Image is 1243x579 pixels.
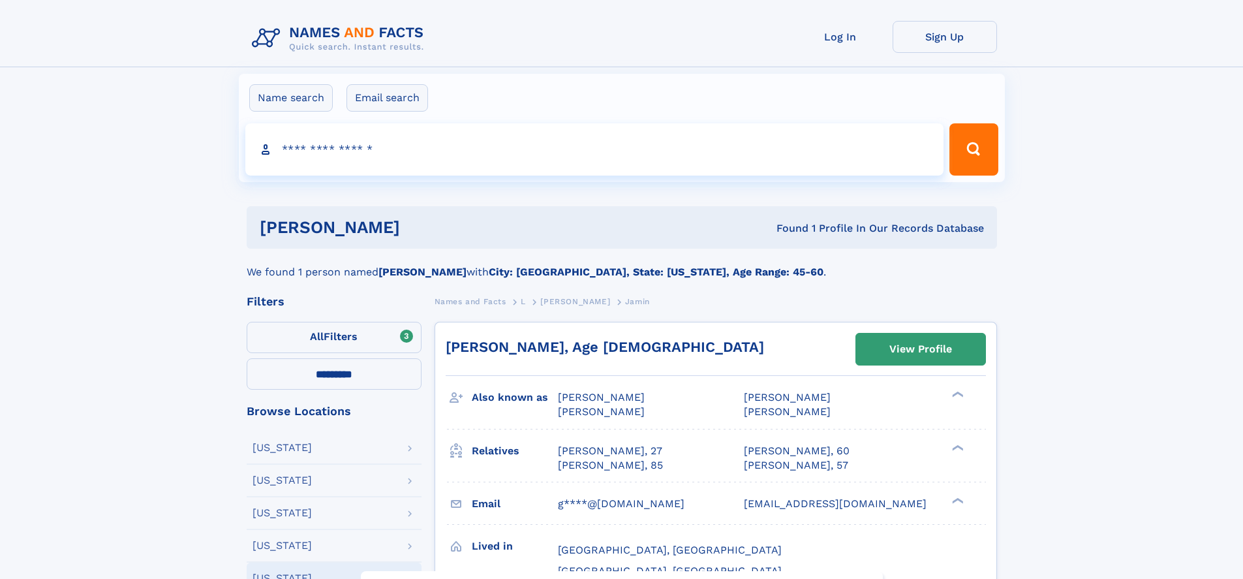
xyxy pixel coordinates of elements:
div: Found 1 Profile In Our Records Database [588,221,984,236]
a: [PERSON_NAME], 57 [744,458,848,473]
a: [PERSON_NAME], 85 [558,458,663,473]
div: We found 1 person named with . [247,249,997,280]
div: ❯ [949,390,964,399]
a: [PERSON_NAME], Age [DEMOGRAPHIC_DATA] [446,339,764,355]
span: [PERSON_NAME] [744,391,831,403]
a: [PERSON_NAME], 60 [744,444,850,458]
a: View Profile [856,334,985,365]
button: Search Button [949,123,998,176]
div: Browse Locations [247,405,422,417]
span: All [310,330,324,343]
a: [PERSON_NAME], 27 [558,444,662,458]
a: L [521,293,526,309]
b: [PERSON_NAME] [378,266,467,278]
span: [GEOGRAPHIC_DATA], [GEOGRAPHIC_DATA] [558,544,782,556]
span: [EMAIL_ADDRESS][DOMAIN_NAME] [744,497,927,510]
input: search input [245,123,944,176]
label: Name search [249,84,333,112]
div: [US_STATE] [253,443,312,453]
span: [PERSON_NAME] [558,405,645,418]
span: L [521,297,526,306]
h3: Relatives [472,440,558,462]
div: ❯ [949,496,964,505]
h3: Lived in [472,535,558,557]
span: [GEOGRAPHIC_DATA], [GEOGRAPHIC_DATA] [558,565,782,577]
a: Names and Facts [435,293,506,309]
span: Jamin [625,297,650,306]
label: Filters [247,322,422,353]
span: [PERSON_NAME] [744,405,831,418]
a: Log In [788,21,893,53]
div: [US_STATE] [253,475,312,486]
img: Logo Names and Facts [247,21,435,56]
h3: Email [472,493,558,515]
div: [US_STATE] [253,508,312,518]
h1: [PERSON_NAME] [260,219,589,236]
div: [US_STATE] [253,540,312,551]
h3: Also known as [472,386,558,409]
label: Email search [346,84,428,112]
b: City: [GEOGRAPHIC_DATA], State: [US_STATE], Age Range: 45-60 [489,266,823,278]
span: [PERSON_NAME] [558,391,645,403]
div: ❯ [949,443,964,452]
a: [PERSON_NAME] [540,293,610,309]
a: Sign Up [893,21,997,53]
div: View Profile [889,334,952,364]
div: Filters [247,296,422,307]
span: [PERSON_NAME] [540,297,610,306]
